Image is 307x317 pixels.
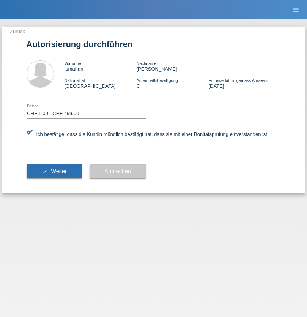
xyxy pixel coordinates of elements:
[292,6,299,14] i: menu
[90,164,146,179] button: Abbrechen
[27,39,281,49] h1: Autorisierung durchführen
[136,78,178,83] span: Aufenthaltsbewilligung
[42,168,48,174] i: check
[65,61,81,66] span: Vorname
[4,28,25,34] a: ← Zurück
[65,77,137,89] div: [GEOGRAPHIC_DATA]
[208,78,267,83] span: Einreisedatum gemäss Ausweis
[27,131,269,137] label: Ich bestätige, dass die Kundin mündlich bestätigt hat, dass sie mit einer Bonitätsprüfung einvers...
[65,78,85,83] span: Nationalität
[288,7,303,12] a: menu
[65,60,137,72] div: Ismahan
[51,168,66,174] span: Weiter
[105,168,131,174] span: Abbrechen
[136,61,156,66] span: Nachname
[136,60,208,72] div: [PERSON_NAME]
[136,77,208,89] div: C
[27,164,82,179] button: check Weiter
[208,77,280,89] div: [DATE]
